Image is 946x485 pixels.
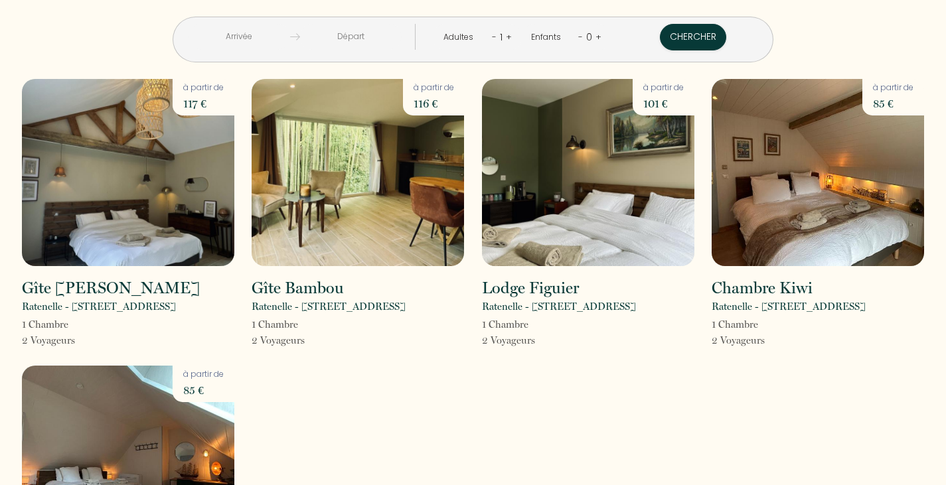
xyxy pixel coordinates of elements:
input: Départ [300,24,402,50]
input: Arrivée [189,24,290,50]
p: Ratenelle - [STREET_ADDRESS] [482,299,636,314]
span: s [71,334,75,346]
p: Ratenelle - [STREET_ADDRESS] [22,299,176,314]
p: 85 € [873,94,913,113]
p: Ratenelle - [STREET_ADDRESS] [252,299,406,314]
div: 1 [497,27,506,48]
p: 2 Voyageur [22,332,75,348]
p: 1 Chambre [482,316,535,332]
p: 1 Chambre [22,316,75,332]
span: s [531,334,535,346]
div: Enfants [531,31,566,44]
h2: Gîte Bambou [252,280,344,296]
span: s [301,334,305,346]
p: 116 € [414,94,454,113]
div: 0 [583,27,595,48]
p: 2 Voyageur [482,332,535,348]
button: Chercher [660,24,726,50]
a: + [506,31,512,43]
p: 2 Voyageur [712,332,765,348]
p: 85 € [183,381,224,399]
p: 1 Chambre [252,316,305,332]
img: rental-image [482,79,694,266]
h2: Lodge Figuier [482,280,579,296]
a: - [492,31,497,43]
p: Ratenelle - [STREET_ADDRESS] [712,299,866,314]
p: 101 € [643,94,684,113]
p: à partir de [643,82,684,94]
p: à partir de [183,82,224,94]
img: rental-image [252,79,464,266]
a: + [595,31,601,43]
span: s [761,334,765,346]
img: rental-image [22,79,234,266]
p: à partir de [414,82,454,94]
p: 117 € [183,94,224,113]
p: 2 Voyageur [252,332,305,348]
h2: Chambre Kiwi [712,280,813,296]
p: à partir de [183,368,224,381]
div: Adultes [443,31,478,44]
h2: Gîte [PERSON_NAME] [22,280,200,296]
p: à partir de [873,82,913,94]
img: guests [290,32,300,42]
img: rental-image [712,79,924,266]
p: 1 Chambre [712,316,765,332]
a: - [578,31,583,43]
